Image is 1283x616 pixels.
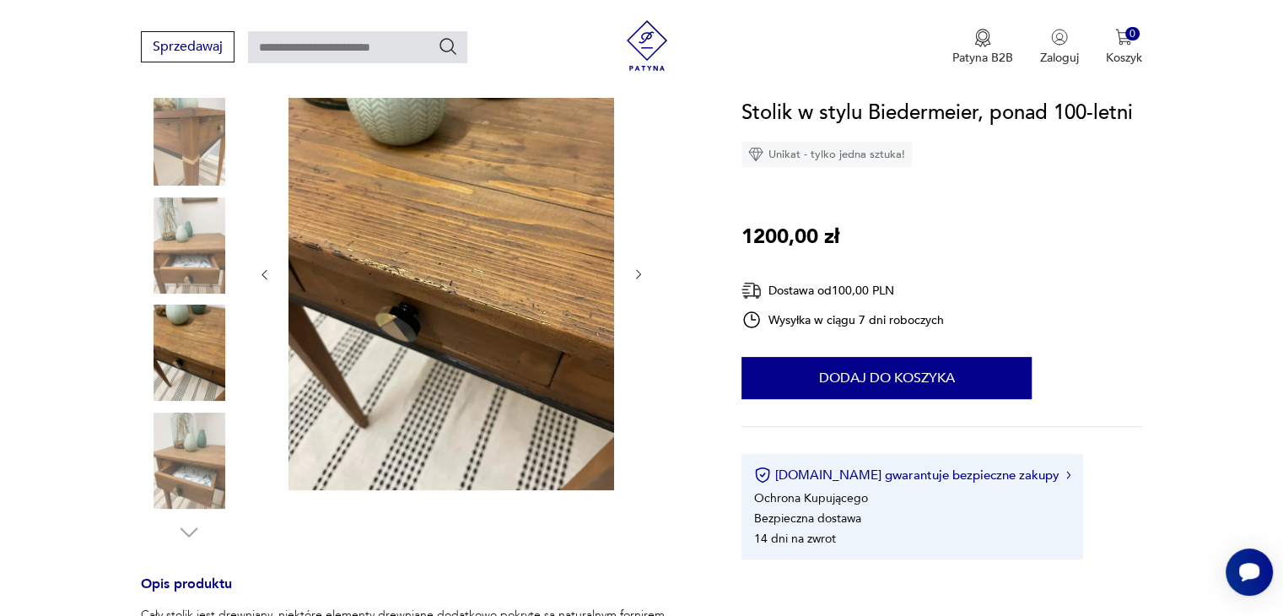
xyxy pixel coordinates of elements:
[141,31,234,62] button: Sprzedawaj
[952,50,1013,66] p: Patyna B2B
[741,221,839,253] p: 1200,00 zł
[288,56,614,490] img: Zdjęcie produktu Stolik w stylu Biedermeier, ponad 100-letni
[754,511,861,527] li: Bezpieczna dostawa
[974,29,991,47] img: Ikona medalu
[741,97,1133,129] h1: Stolik w stylu Biedermeier, ponad 100-letni
[741,142,912,167] div: Unikat - tylko jedna sztuka!
[741,310,944,330] div: Wysyłka w ciągu 7 dni roboczych
[1106,50,1142,66] p: Koszyk
[1115,29,1132,46] img: Ikona koszyka
[1125,27,1140,41] div: 0
[952,29,1013,66] button: Patyna B2B
[754,531,836,547] li: 14 dni na zwrot
[1226,548,1273,596] iframe: Smartsupp widget button
[754,467,1070,484] button: [DOMAIN_NAME] gwarantuje bezpieczne zakupy
[748,147,763,162] img: Ikona diamentu
[1040,29,1079,66] button: Zaloguj
[438,36,458,57] button: Szukaj
[1051,29,1068,46] img: Ikonka użytkownika
[1106,29,1142,66] button: 0Koszyk
[141,89,237,186] img: Zdjęcie produktu Stolik w stylu Biedermeier, ponad 100-letni
[141,305,237,401] img: Zdjęcie produktu Stolik w stylu Biedermeier, ponad 100-letni
[141,197,237,294] img: Zdjęcie produktu Stolik w stylu Biedermeier, ponad 100-letni
[741,280,944,301] div: Dostawa od 100,00 PLN
[141,413,237,509] img: Zdjęcie produktu Stolik w stylu Biedermeier, ponad 100-letni
[754,467,771,484] img: Ikona certyfikatu
[741,357,1032,399] button: Dodaj do koszyka
[1040,50,1079,66] p: Zaloguj
[1066,471,1071,479] img: Ikona strzałki w prawo
[622,20,672,71] img: Patyna - sklep z meblami i dekoracjami vintage
[952,29,1013,66] a: Ikona medaluPatyna B2B
[741,280,762,301] img: Ikona dostawy
[141,42,234,54] a: Sprzedawaj
[141,579,701,607] h3: Opis produktu
[754,490,868,506] li: Ochrona Kupującego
